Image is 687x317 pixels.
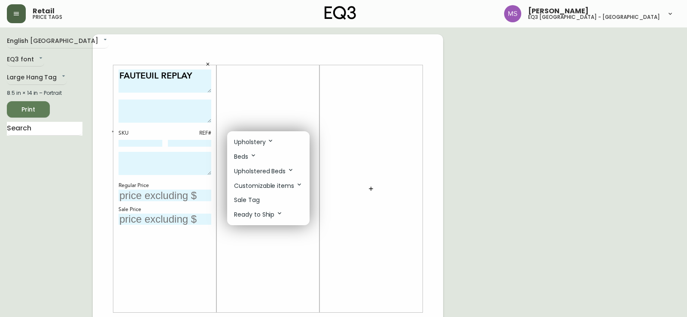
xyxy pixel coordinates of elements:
[234,181,303,190] p: Customizable items
[234,166,294,176] p: Upholstered Beds
[234,210,283,219] p: Ready to Ship
[234,152,257,161] p: Beds
[234,196,260,205] p: Sale Tag
[234,137,274,147] p: Upholstery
